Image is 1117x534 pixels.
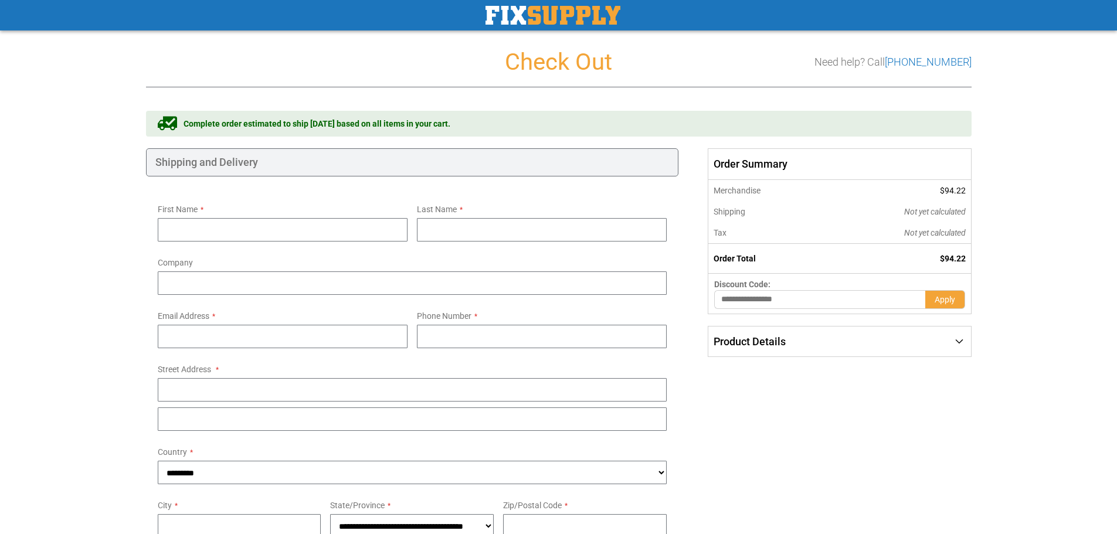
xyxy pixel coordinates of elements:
span: Product Details [714,335,786,348]
button: Apply [925,290,965,309]
span: Street Address [158,365,211,374]
span: Email Address [158,311,209,321]
span: Country [158,447,187,457]
span: Last Name [417,205,457,214]
img: Fix Industrial Supply [485,6,620,25]
span: State/Province [330,501,385,510]
span: Company [158,258,193,267]
a: [PHONE_NUMBER] [885,56,972,68]
span: Not yet calculated [904,207,966,216]
div: Shipping and Delivery [146,148,679,176]
th: Merchandise [708,180,825,201]
strong: Order Total [714,254,756,263]
span: $94.22 [940,254,966,263]
a: store logo [485,6,620,25]
span: Apply [935,295,955,304]
span: Not yet calculated [904,228,966,237]
span: Shipping [714,207,745,216]
span: Zip/Postal Code [503,501,562,510]
span: Complete order estimated to ship [DATE] based on all items in your cart. [184,118,450,130]
th: Tax [708,222,825,244]
span: Discount Code: [714,280,770,289]
span: City [158,501,172,510]
span: Order Summary [708,148,971,180]
h3: Need help? Call [814,56,972,68]
span: First Name [158,205,198,214]
span: $94.22 [940,186,966,195]
h1: Check Out [146,49,972,75]
span: Phone Number [417,311,471,321]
